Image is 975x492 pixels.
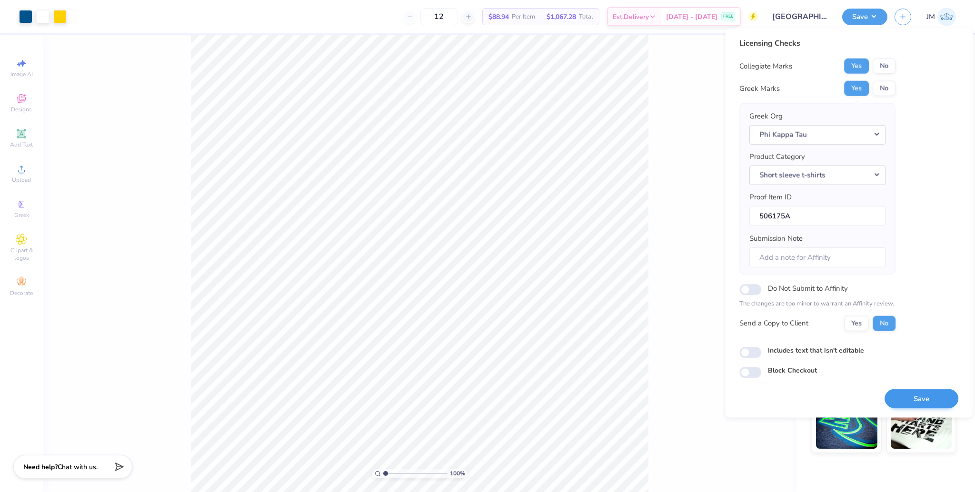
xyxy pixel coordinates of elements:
[885,389,958,408] button: Save
[891,401,952,449] img: Water based Ink
[768,365,817,375] label: Block Checkout
[749,151,805,162] label: Product Category
[873,59,895,74] button: No
[666,12,717,22] span: [DATE] - [DATE]
[937,8,956,26] img: John Michael Binayas
[926,11,935,22] span: JM
[12,176,31,184] span: Upload
[10,289,33,297] span: Decorate
[739,318,808,329] div: Send a Copy to Client
[14,211,29,219] span: Greek
[749,233,803,244] label: Submission Note
[926,8,956,26] a: JM
[739,60,792,71] div: Collegiate Marks
[547,12,576,22] span: $1,067.28
[420,8,458,25] input: – –
[579,12,593,22] span: Total
[23,462,58,472] strong: Need help?
[10,70,33,78] span: Image AI
[739,83,780,94] div: Greek Marks
[842,9,887,25] button: Save
[58,462,98,472] span: Chat with us.
[5,246,38,262] span: Clipart & logos
[873,315,895,331] button: No
[512,12,535,22] span: Per Item
[613,12,649,22] span: Est. Delivery
[768,345,864,355] label: Includes text that isn't editable
[844,315,869,331] button: Yes
[749,165,885,185] button: Short sleeve t-shirts
[739,299,895,309] p: The changes are too minor to warrant an Affinity review.
[723,13,733,20] span: FREE
[749,192,792,203] label: Proof Item ID
[749,111,783,122] label: Greek Org
[739,38,895,49] div: Licensing Checks
[844,81,869,96] button: Yes
[450,469,465,478] span: 100 %
[765,7,835,26] input: Untitled Design
[11,106,32,113] span: Designs
[816,401,877,449] img: Glow in the Dark Ink
[488,12,509,22] span: $88.94
[749,125,885,144] button: Phi Kappa Tau
[844,59,869,74] button: Yes
[10,141,33,148] span: Add Text
[768,282,848,295] label: Do Not Submit to Affinity
[873,81,895,96] button: No
[749,247,885,267] input: Add a note for Affinity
